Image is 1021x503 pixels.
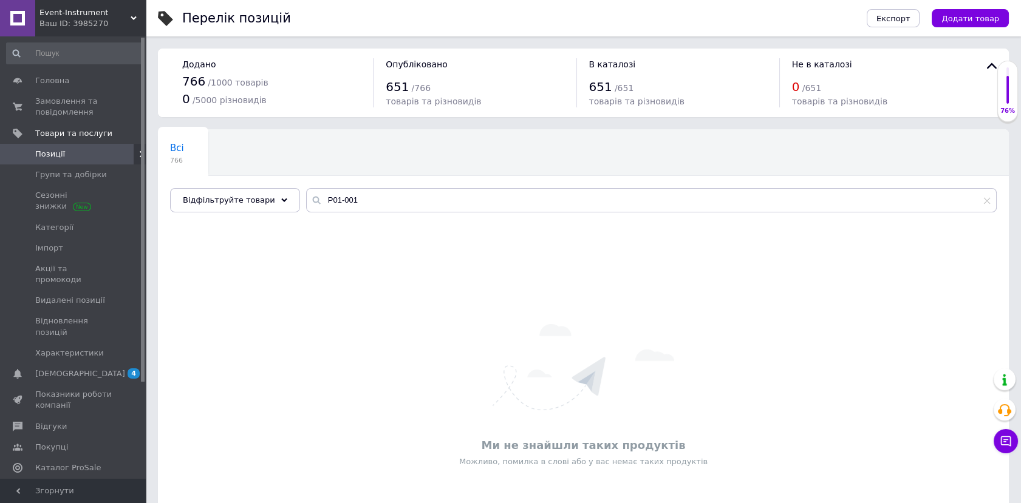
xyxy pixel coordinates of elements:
div: Ваш ID: 3985270 [39,18,146,29]
span: Експорт [876,14,910,23]
div: 76% [998,107,1017,115]
span: товарів та різновидів [386,96,481,106]
span: Головна [35,75,69,86]
div: Ми не знайшли таких продуктів [164,437,1003,453]
span: Характеристики [35,348,104,359]
button: Додати товар [932,9,1009,27]
span: Товари та послуги [35,128,112,139]
span: В каталозі [589,59,636,69]
input: Пошук по назві позиції, артикулу і пошуковим запитам [306,188,997,212]
span: Всі [170,143,184,154]
span: / 651 [802,83,821,93]
span: 651 [589,79,612,94]
span: Опубліковано [386,59,448,69]
span: Додати товар [941,14,999,23]
span: 651 [386,79,409,94]
img: Нічого не знайдено [493,324,674,410]
span: / 651 [615,83,633,93]
span: Замовлення та повідомлення [35,96,112,118]
input: Пошук [6,42,143,64]
span: / 1000 товарів [208,78,268,87]
div: Можливо, помилка в слові або у вас немає таких продуктів [164,456,1003,467]
span: Не в каталозі [792,59,852,69]
button: Експорт [867,9,920,27]
span: Покупці [35,442,68,453]
span: 0 [792,79,800,94]
span: / 766 [412,83,431,93]
span: Event-Instrument [39,7,131,18]
span: Показники роботи компанії [35,389,112,411]
span: товарів та різновидів [589,96,685,106]
span: Відфільтруйте товари [183,195,275,204]
span: Групи та добірки [35,169,107,180]
span: Позиції [35,149,65,160]
span: Імпорт [35,243,63,254]
span: Додано [182,59,216,69]
span: товарів та різновидів [792,96,887,106]
div: Перелік позицій [182,12,291,25]
span: 0 [182,92,190,106]
button: Чат з покупцем [994,429,1018,453]
span: Категорії [35,222,73,233]
span: Видалені позиції [35,295,105,306]
span: / 5000 різновидів [193,95,267,105]
span: Відгуки [35,421,67,432]
span: 766 [182,74,205,89]
span: Акції та промокоди [35,263,112,285]
span: [DEMOGRAPHIC_DATA] [35,368,125,379]
span: Відновлення позицій [35,316,112,337]
span: Сезонні знижки [35,190,112,212]
span: Каталог ProSale [35,462,101,473]
span: 4 [128,368,140,379]
span: 766 [170,156,184,165]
